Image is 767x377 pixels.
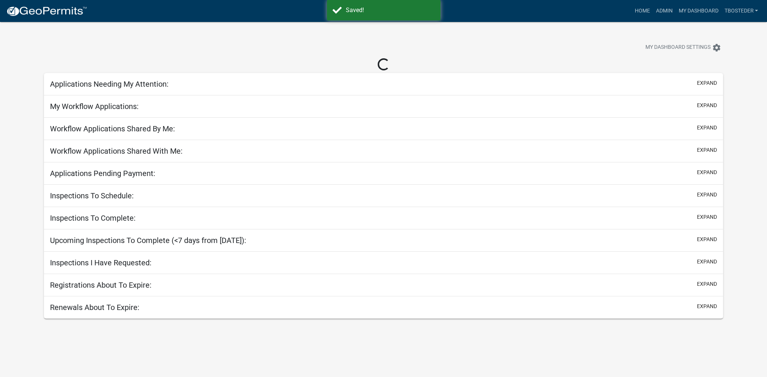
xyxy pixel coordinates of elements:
[697,168,717,176] button: expand
[50,79,169,89] h5: Applications Needing My Attention:
[50,236,246,245] h5: Upcoming Inspections To Complete (<7 days from [DATE]):
[50,258,152,267] h5: Inspections I Have Requested:
[697,146,717,154] button: expand
[697,280,717,288] button: expand
[712,43,721,52] i: settings
[697,101,717,109] button: expand
[50,102,139,111] h5: My Workflow Applications:
[631,4,653,18] a: Home
[721,4,761,18] a: tbosteder
[50,280,152,290] h5: Registrations About To Expire:
[697,191,717,199] button: expand
[50,303,139,312] h5: Renewals About To Expire:
[697,79,717,87] button: expand
[697,235,717,243] button: expand
[645,43,711,52] span: My Dashboard Settings
[346,6,435,15] div: Saved!
[697,213,717,221] button: expand
[639,40,727,55] button: My Dashboard Settingssettings
[697,302,717,310] button: expand
[50,124,175,133] h5: Workflow Applications Shared By Me:
[50,213,136,223] h5: Inspections To Complete:
[653,4,675,18] a: Admin
[50,191,134,200] h5: Inspections To Schedule:
[50,146,183,156] h5: Workflow Applications Shared With Me:
[675,4,721,18] a: My Dashboard
[697,124,717,132] button: expand
[697,258,717,266] button: expand
[50,169,155,178] h5: Applications Pending Payment:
